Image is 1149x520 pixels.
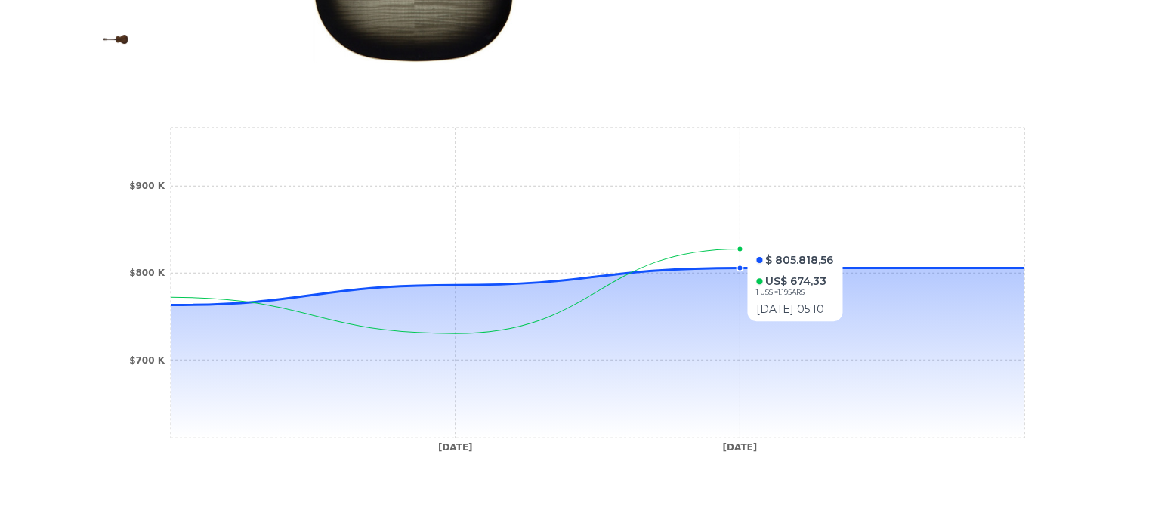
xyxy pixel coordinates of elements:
[437,442,472,453] tspan: [DATE]
[129,268,165,278] tspan: $800 K
[129,354,165,365] tspan: $700 K
[103,27,128,51] img: Guitarra Electroacústica Fender Fa-235e Concert - Colores
[129,181,165,191] tspan: $900 K
[722,442,757,453] tspan: [DATE]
